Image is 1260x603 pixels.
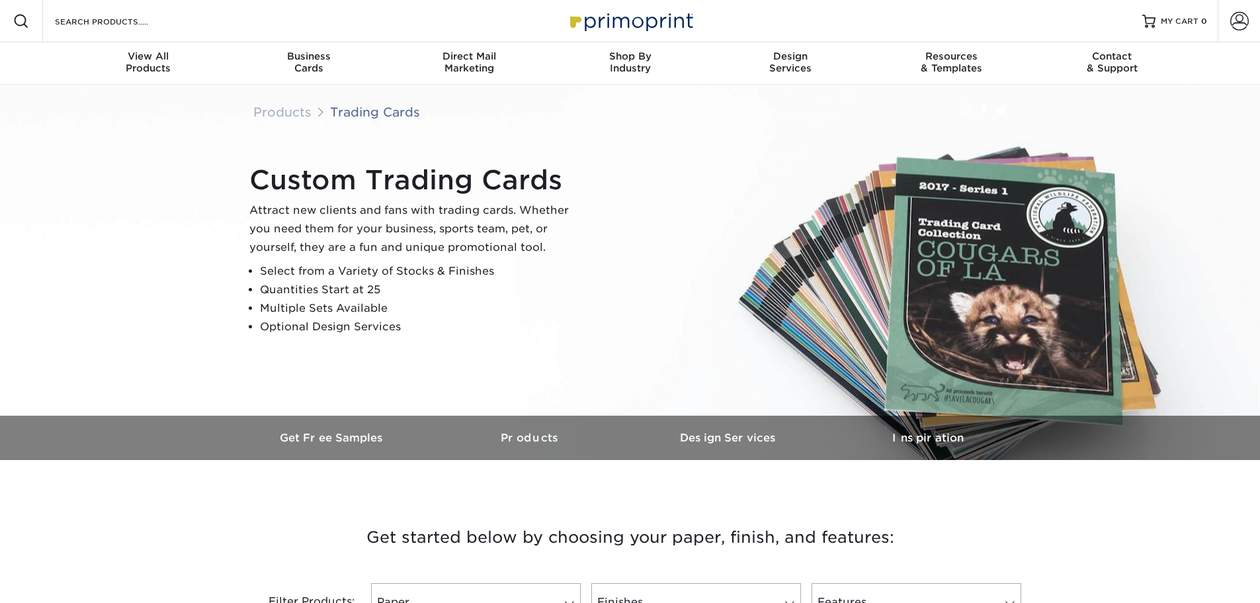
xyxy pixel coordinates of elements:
[260,299,580,318] li: Multiple Sets Available
[1032,42,1193,85] a: Contact& Support
[228,50,389,62] span: Business
[550,50,710,62] span: Shop By
[871,50,1032,74] div: & Templates
[432,416,630,460] a: Products
[233,432,432,444] h3: Get Free Samples
[68,50,229,74] div: Products
[710,50,871,62] span: Design
[233,416,432,460] a: Get Free Samples
[710,42,871,85] a: DesignServices
[710,50,871,74] div: Services
[871,50,1032,62] span: Resources
[68,50,229,62] span: View All
[243,508,1017,567] h3: Get started below by choosing your paper, finish, and features:
[228,50,389,74] div: Cards
[228,42,389,85] a: BusinessCards
[1032,50,1193,74] div: & Support
[249,201,580,257] p: Attract new clients and fans with trading cards. Whether you need them for your business, sports ...
[260,262,580,281] li: Select from a Variety of Stocks & Finishes
[1201,17,1207,26] span: 0
[330,105,420,119] a: Trading Cards
[564,7,696,35] img: Primoprint
[54,13,183,29] input: SEARCH PRODUCTS.....
[432,432,630,444] h3: Products
[260,281,580,299] li: Quantities Start at 25
[249,164,580,196] h1: Custom Trading Cards
[389,50,550,62] span: Direct Mail
[253,105,312,119] a: Products
[829,416,1027,460] a: Inspiration
[829,432,1027,444] h3: Inspiration
[68,42,229,85] a: View AllProducts
[1032,50,1193,62] span: Contact
[550,42,710,85] a: Shop ByIndustry
[871,42,1032,85] a: Resources& Templates
[630,432,829,444] h3: Design Services
[260,318,580,336] li: Optional Design Services
[389,42,550,85] a: Direct MailMarketing
[1161,16,1198,27] span: MY CART
[630,416,829,460] a: Design Services
[389,50,550,74] div: Marketing
[550,50,710,74] div: Industry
